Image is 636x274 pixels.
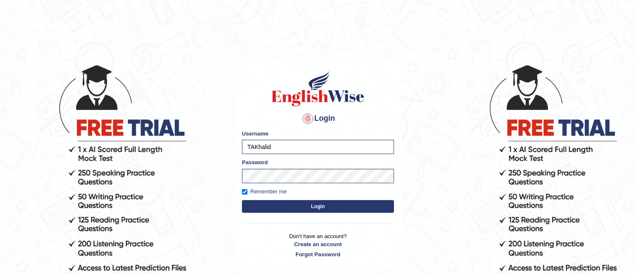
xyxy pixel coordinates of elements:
[242,232,394,258] p: Don't have an account?
[242,187,287,196] label: Remember me
[242,130,269,138] label: Username
[242,112,394,125] h4: Login
[270,70,366,108] img: Logo of English Wise sign in for intelligent practice with AI
[242,250,394,258] a: Forgot Password
[242,189,247,195] input: Remember me
[242,158,268,166] label: Password
[242,200,394,213] button: Login
[242,240,394,248] a: Create an account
